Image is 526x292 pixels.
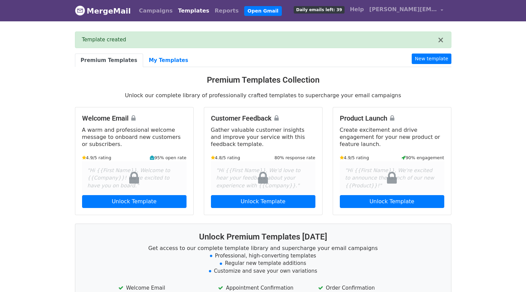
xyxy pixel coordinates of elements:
button: × [437,36,444,44]
h3: Premium Templates Collection [75,75,451,85]
li: Regular new template additions [83,259,443,267]
a: My Templates [143,54,194,67]
p: Get access to our complete template library and supercharge your email campaigns [83,245,443,252]
h4: Customer Feedback [211,114,315,122]
li: Customize and save your own variations [83,267,443,275]
span: Daily emails left: 39 [294,6,344,14]
p: Create excitement and drive engagement for your new product or feature launch. [340,126,444,148]
span: [PERSON_NAME][EMAIL_ADDRESS][DOMAIN_NAME] [369,5,437,14]
a: Open Gmail [244,6,282,16]
small: 4.9/5 rating [340,154,369,161]
a: Reports [212,4,241,18]
small: 4.8/5 rating [211,154,240,161]
li: Welcome Email [118,284,208,292]
a: Unlock Template [211,195,315,208]
a: Campaigns [136,4,175,18]
small: 4.9/5 rating [82,154,112,161]
div: Template created [82,36,437,44]
p: Gather valuable customer insights and improve your service with this feedback template. [211,126,315,148]
li: Order Confirmation [318,284,408,292]
small: 95% open rate [150,154,186,161]
a: [PERSON_NAME][EMAIL_ADDRESS][DOMAIN_NAME] [367,3,446,19]
li: Appointment Confirmation [218,284,308,292]
a: MergeMail [75,4,131,18]
small: 80% response rate [274,154,315,161]
h3: Unlock Premium Templates [DATE] [83,232,443,242]
a: Daily emails left: 39 [291,3,347,16]
a: Help [347,3,367,16]
a: Premium Templates [75,54,143,67]
small: 90% engagement [402,154,444,161]
a: New template [412,54,451,64]
div: "Hi {{First Name}}, We're excited to announce the launch of our new {{Product}}!" [340,161,444,195]
a: Unlock Template [82,195,187,208]
div: "Hi {{First Name}}, We'd love to hear your feedback about your experience with {{Company}}." [211,161,315,195]
div: "Hi {{First Name}}, Welcome to {{Company}}! We're excited to have you on board." [82,161,187,195]
p: A warm and professional welcome message to onboard new customers or subscribers. [82,126,187,148]
p: Unlock our complete library of professionally crafted templates to supercharge your email campaigns [75,92,451,99]
img: MergeMail logo [75,5,85,16]
h4: Welcome Email [82,114,187,122]
a: Unlock Template [340,195,444,208]
a: Templates [175,4,212,18]
h4: Product Launch [340,114,444,122]
li: Professional, high-converting templates [83,252,443,260]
